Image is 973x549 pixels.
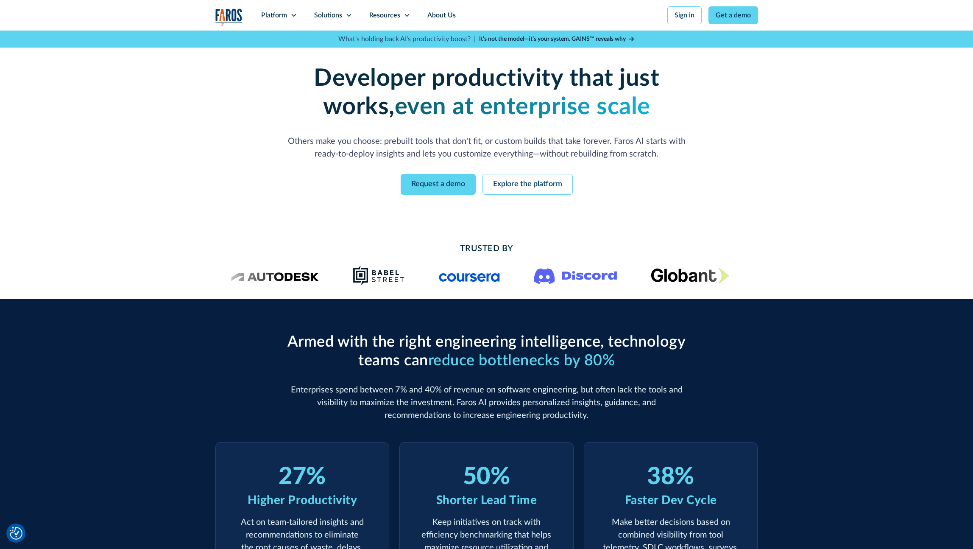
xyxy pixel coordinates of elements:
div: Faster Dev Cycle [625,491,717,509]
button: Cookie Settings [10,527,22,540]
img: Babel Street logo png [353,265,405,286]
a: home [215,8,243,26]
span: reduce bottlenecks by 80% [428,353,615,368]
h2: Armed with the right engineering intelligence, technology teams can [283,333,690,370]
p: Enterprises spend between 7% and 40% of revenue on software engineering, but often lack the tools... [283,384,690,422]
img: Logo of the communication platform Discord. [534,266,617,284]
img: Logo of the analytics and reporting company Faros. [215,8,243,26]
a: Explore the platform [482,174,573,195]
a: It’s not the model—it’s your system. GAINS™ reveals why [479,35,635,44]
img: Logo of the design software company Autodesk. [231,270,319,281]
div: Higher Productivity [248,491,357,509]
img: Logo of the online learning platform Coursera. [439,269,500,282]
img: Revisit consent button [10,527,22,540]
div: 27 [279,463,306,491]
div: % [491,463,510,491]
div: % [306,463,326,491]
strong: even at enterprise scale [395,95,650,119]
img: Globant's logo [651,268,729,283]
strong: It’s not the model—it’s your system. GAINS™ reveals why [479,36,626,42]
a: Sign in [667,6,702,24]
h2: Trusted By [283,242,690,255]
div: Solutions [314,10,342,20]
div: 50 [463,463,491,491]
div: Resources [369,10,400,20]
div: Platform [261,10,287,20]
p: Others make you choose: prebuilt tools that don't fit, or custom builds that take forever. Faros ... [283,135,690,160]
div: 38 [647,463,675,491]
a: Request a demo [401,174,476,195]
p: What's holding back AI's productivity boost? | [338,34,476,44]
strong: Developer productivity that just works, [314,67,659,119]
a: Get a demo [708,6,758,24]
div: % [675,463,694,491]
div: Shorter Lead Time [436,491,537,509]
